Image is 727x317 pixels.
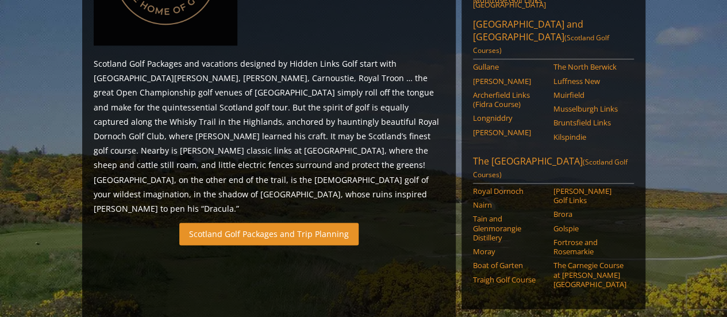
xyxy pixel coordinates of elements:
p: Scotland Golf Packages and vacations designed by Hidden Links Golf start with [GEOGRAPHIC_DATA][P... [94,56,444,216]
a: [PERSON_NAME] Golf Links [553,186,626,205]
a: Scotland Golf Packages and Trip Planning [179,223,359,245]
a: Royal Dornoch [473,186,546,196]
a: Traigh Golf Course [473,275,546,284]
a: Tain and Glenmorangie Distillery [473,214,546,242]
a: Gullane [473,62,546,71]
a: Kilspindie [553,132,626,142]
a: [PERSON_NAME] [473,77,546,86]
a: The North Berwick [553,62,626,71]
span: (Scotland Golf Courses) [473,33,609,55]
a: The Carnegie Course at [PERSON_NAME][GEOGRAPHIC_DATA] [553,261,626,289]
a: Longniddry [473,113,546,123]
a: Muirfield [553,90,626,100]
a: Brora [553,209,626,219]
a: Archerfield Links (Fidra Course) [473,90,546,109]
a: [GEOGRAPHIC_DATA] and [GEOGRAPHIC_DATA](Scotland Golf Courses) [473,18,634,59]
a: Fortrose and Rosemarkie [553,238,626,257]
a: [PERSON_NAME] [473,128,546,137]
a: The [GEOGRAPHIC_DATA](Scotland Golf Courses) [473,155,634,184]
a: Bruntsfield Links [553,118,626,127]
a: Moray [473,247,546,256]
span: (Scotland Golf Courses) [473,157,628,179]
a: Boat of Garten [473,261,546,270]
a: Musselburgh Links [553,104,626,113]
a: Luffness New [553,77,626,86]
a: Golspie [553,224,626,233]
a: Nairn [473,200,546,209]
